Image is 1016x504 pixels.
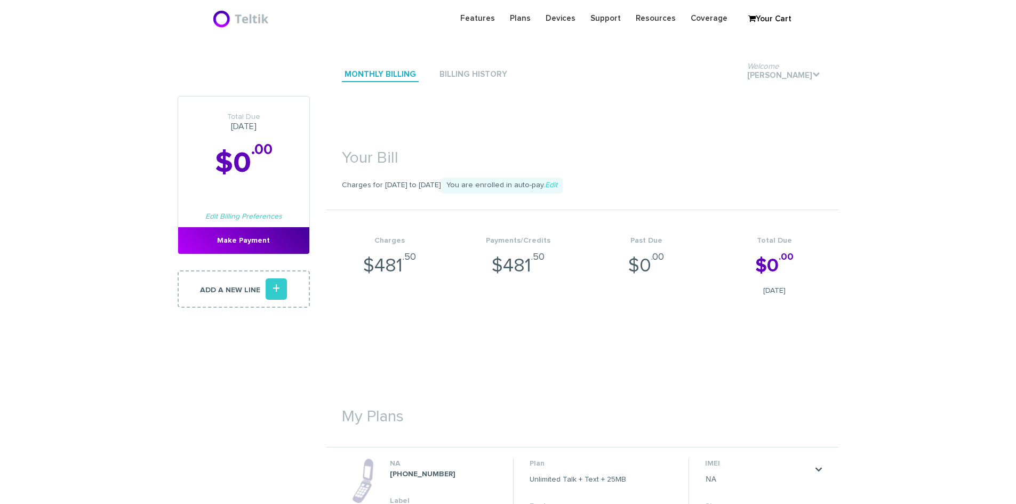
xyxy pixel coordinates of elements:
[178,148,309,179] h2: $0
[437,68,510,82] a: Billing History
[812,70,820,78] i: .
[545,181,557,189] a: Edit
[502,8,538,29] a: Plans
[710,210,839,307] li: $0
[178,113,309,132] h3: [DATE]
[582,237,711,245] h4: Past Due
[454,237,582,245] h4: Payments/Credits
[326,237,454,245] h4: Charges
[441,178,563,194] span: You are enrolled in auto-pay.
[628,8,683,29] a: Resources
[326,178,839,194] p: Charges for [DATE] to [DATE]
[326,133,839,172] h1: Your Bill
[326,210,454,307] li: $481
[745,69,823,83] a: Welcome[PERSON_NAME].
[683,8,735,29] a: Coverage
[178,113,309,122] span: Total Due
[531,252,545,262] sup: .50
[582,210,711,307] li: $0
[779,252,794,262] sup: .00
[710,237,839,245] h4: Total Due
[747,62,779,70] span: Welcome
[390,458,496,469] dt: NA
[538,8,583,29] a: Devices
[390,470,455,478] strong: [PHONE_NUMBER]
[178,227,309,254] a: Make Payment
[530,474,626,485] dd: Unlimited Talk + Text + 25MB
[326,392,839,431] h1: My Plans
[205,213,282,220] a: Edit Billing Preferences
[453,8,502,29] a: Features
[814,465,823,474] a: .
[352,458,374,503] img: phone
[530,458,626,469] dt: Plan
[651,252,664,262] sup: .00
[710,285,839,296] span: [DATE]
[705,458,812,469] dt: IMEI
[403,252,416,262] sup: .50
[454,210,582,307] li: $481
[743,11,796,27] a: Your Cart
[342,68,419,82] a: Monthly Billing
[266,278,287,300] i: +
[178,270,310,308] a: Add a new line+
[212,8,271,29] img: BriteX
[251,142,273,157] sup: .00
[583,8,628,29] a: Support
